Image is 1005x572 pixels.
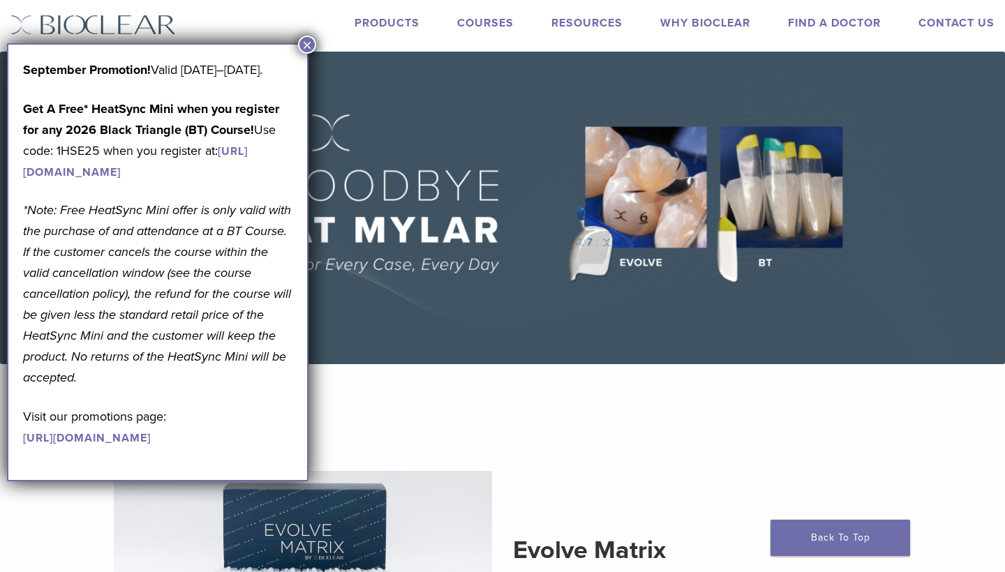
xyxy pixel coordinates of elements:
b: September Promotion! [23,62,151,77]
h2: Evolve Matrix [513,534,892,567]
a: Courses [457,16,514,30]
strong: Get A Free* HeatSync Mini when you register for any 2026 Black Triangle (BT) Course! [23,101,279,137]
em: *Note: Free HeatSync Mini offer is only valid with the purchase of and attendance at a BT Course.... [23,202,291,385]
img: Bioclear [10,15,176,35]
a: Why Bioclear [660,16,750,30]
a: Products [355,16,419,30]
a: Back To Top [770,520,910,556]
a: Resources [551,16,623,30]
p: Use code: 1HSE25 when you register at: [23,98,292,182]
a: [URL][DOMAIN_NAME] [23,144,248,179]
a: [URL][DOMAIN_NAME] [23,431,151,445]
p: Valid [DATE]–[DATE]. [23,59,292,80]
p: Visit our promotions page: [23,406,292,448]
a: Find A Doctor [788,16,881,30]
button: Close [298,36,316,54]
a: Contact Us [918,16,995,30]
